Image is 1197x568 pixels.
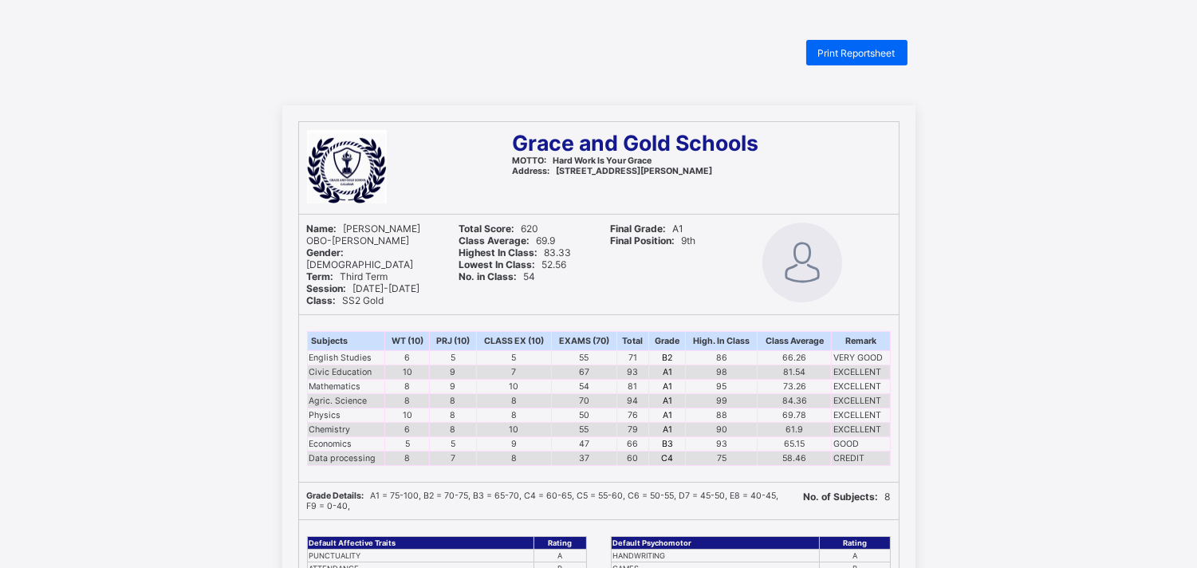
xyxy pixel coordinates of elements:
td: EXCELLENT [831,380,890,394]
th: Default Psychomotor [611,537,820,550]
b: MOTTO: [512,156,546,166]
td: 79 [616,423,649,437]
td: 76 [616,408,649,423]
td: 86 [686,351,758,365]
td: 66.26 [758,351,831,365]
td: A [534,550,586,562]
td: 8 [430,394,476,408]
td: 65.15 [758,437,831,452]
span: 52.56 [459,258,566,270]
td: 69.78 [758,408,831,423]
b: Final Position: [611,235,675,247]
td: 90 [686,423,758,437]
span: 54 [459,270,535,282]
b: No. in Class: [459,270,517,282]
td: 10 [476,380,552,394]
td: 98 [686,365,758,380]
td: 81.54 [758,365,831,380]
th: Grade [649,332,686,351]
b: Highest In Class: [459,247,537,258]
th: Rating [820,537,890,550]
td: 5 [385,437,430,452]
span: 620 [459,223,538,235]
b: Class Average: [459,235,530,247]
td: Economics [307,437,385,452]
td: EXCELLENT [831,365,890,380]
span: Print Reportsheet [818,47,896,59]
td: A1 [649,423,686,437]
td: A [820,550,890,562]
td: 8 [385,394,430,408]
b: Session: [307,282,347,294]
span: A1 [611,223,684,235]
td: PUNCTUALITY [307,550,534,562]
b: Term: [307,270,334,282]
td: 93 [616,365,649,380]
td: 5 [476,351,552,365]
td: 8 [476,452,552,466]
td: 99 [686,394,758,408]
td: 9 [430,365,476,380]
td: A1 [649,394,686,408]
b: Address: [512,166,549,176]
b: Grade Details: [307,491,364,501]
span: [PERSON_NAME] OBO-[PERSON_NAME] [307,223,421,247]
th: Remark [831,332,890,351]
td: 8 [476,408,552,423]
td: 10 [385,408,430,423]
td: 37 [552,452,616,466]
th: EXAMS (70) [552,332,616,351]
td: Chemistry [307,423,385,437]
td: EXCELLENT [831,423,890,437]
td: 8 [430,423,476,437]
span: [DEMOGRAPHIC_DATA] [307,247,414,270]
td: 70 [552,394,616,408]
th: High. In Class [686,332,758,351]
td: GOOD [831,437,890,452]
td: 8 [430,408,476,423]
span: Hard Work Is Your Grace [512,156,652,166]
td: 47 [552,437,616,452]
span: 69.9 [459,235,555,247]
b: Class: [307,294,337,306]
td: 67 [552,365,616,380]
b: Gender: [307,247,345,258]
th: WT (10) [385,332,430,351]
td: EXCELLENT [831,394,890,408]
td: Data processing [307,452,385,466]
td: C4 [649,452,686,466]
td: VERY GOOD [831,351,890,365]
td: 54 [552,380,616,394]
span: Third Term [307,270,388,282]
td: 88 [686,408,758,423]
td: CREDIT [831,452,890,466]
td: 61.9 [758,423,831,437]
td: 8 [385,380,430,394]
td: 66 [616,437,649,452]
td: 55 [552,351,616,365]
td: 81 [616,380,649,394]
b: Name: [307,223,337,235]
td: 71 [616,351,649,365]
td: 50 [552,408,616,423]
td: 7 [476,365,552,380]
td: 95 [686,380,758,394]
span: A1 = 75-100, B2 = 70-75, B3 = 65-70, C4 = 60-65, C5 = 55-60, C6 = 50-55, D7 = 45-50, E8 = 40-45, ... [307,491,779,511]
td: 60 [616,452,649,466]
td: 10 [476,423,552,437]
td: A1 [649,380,686,394]
td: HANDWRITING [611,550,820,562]
td: 5 [430,351,476,365]
b: Final Grade: [611,223,667,235]
td: 75 [686,452,758,466]
td: 9 [476,437,552,452]
td: Physics [307,408,385,423]
td: 55 [552,423,616,437]
th: Default Affective Traits [307,537,534,550]
td: EXCELLENT [831,408,890,423]
b: No. of Subjects: [804,491,879,503]
td: 6 [385,423,430,437]
td: 58.46 [758,452,831,466]
span: [DATE]-[DATE] [307,282,420,294]
td: 9 [430,380,476,394]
